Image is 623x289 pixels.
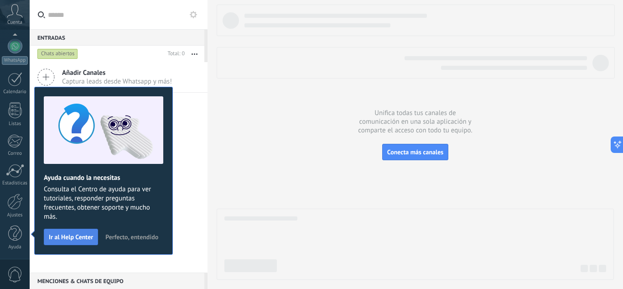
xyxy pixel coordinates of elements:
[62,77,172,86] span: Captura leads desde Whatsapp y más!
[2,121,28,127] div: Listas
[2,244,28,250] div: Ayuda
[382,144,448,160] button: Conecta más canales
[62,68,172,77] span: Añadir Canales
[2,89,28,95] div: Calendario
[44,173,163,182] h2: Ayuda cuando la necesitas
[30,29,204,46] div: Entradas
[44,229,98,245] button: Ir al Help Center
[44,185,163,221] span: Consulta el Centro de ayuda para ver tutoriales, responder preguntas frecuentes, obtener soporte ...
[37,48,78,59] div: Chats abiertos
[101,230,162,244] button: Perfecto, entendido
[387,148,443,156] span: Conecta más canales
[7,20,22,26] span: Cuenta
[2,180,28,186] div: Estadísticas
[2,151,28,157] div: Correo
[2,212,28,218] div: Ajustes
[105,234,158,240] span: Perfecto, entendido
[49,234,93,240] span: Ir al Help Center
[2,56,28,65] div: WhatsApp
[164,49,185,58] div: Total: 0
[30,273,204,289] div: Menciones & Chats de equipo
